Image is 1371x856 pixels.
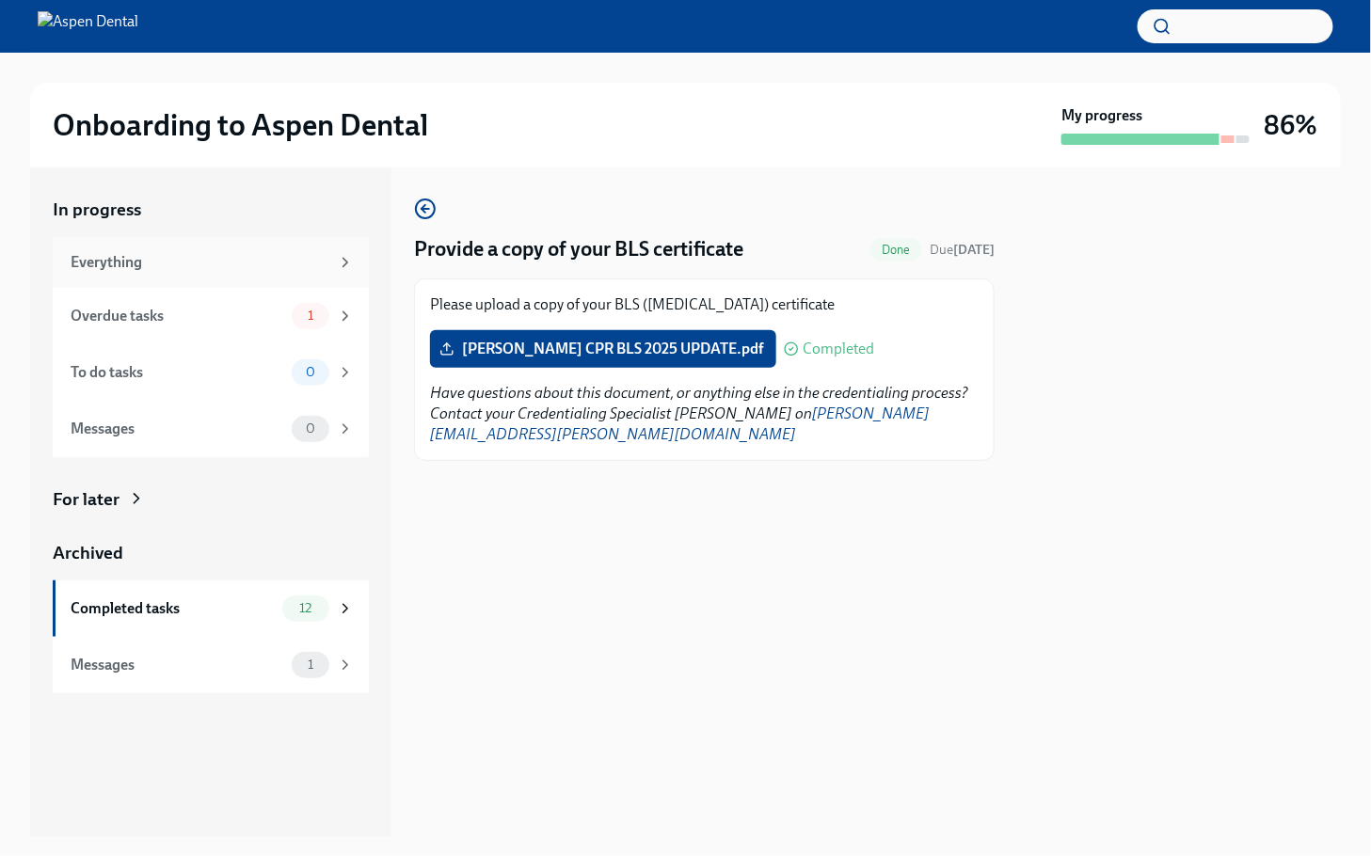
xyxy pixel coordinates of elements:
[930,242,995,258] span: Due
[1265,108,1318,142] h3: 86%
[53,401,369,457] a: Messages0
[443,340,763,358] span: [PERSON_NAME] CPR BLS 2025 UPDATE.pdf
[71,419,284,439] div: Messages
[870,243,922,257] span: Done
[53,237,369,288] a: Everything
[803,341,874,357] span: Completed
[53,637,369,693] a: Messages1
[71,598,275,619] div: Completed tasks
[414,235,743,263] h4: Provide a copy of your BLS certificate
[930,241,995,259] span: August 5th, 2025 07:00
[430,384,968,443] em: Have questions about this document, or anything else in the credentialing process? Contact your C...
[71,252,329,273] div: Everything
[295,421,327,436] span: 0
[288,601,323,615] span: 12
[53,198,369,222] a: In progress
[38,11,138,41] img: Aspen Dental
[53,541,369,565] a: Archived
[53,487,120,512] div: For later
[53,288,369,344] a: Overdue tasks1
[430,294,979,315] p: Please upload a copy of your BLS ([MEDICAL_DATA]) certificate
[953,242,995,258] strong: [DATE]
[71,306,284,326] div: Overdue tasks
[53,106,428,144] h2: Onboarding to Aspen Dental
[53,344,369,401] a: To do tasks0
[295,365,327,379] span: 0
[71,655,284,675] div: Messages
[71,362,284,383] div: To do tasks
[53,487,369,512] a: For later
[296,658,325,672] span: 1
[1061,105,1142,126] strong: My progress
[53,580,369,637] a: Completed tasks12
[296,309,325,323] span: 1
[430,330,776,368] label: [PERSON_NAME] CPR BLS 2025 UPDATE.pdf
